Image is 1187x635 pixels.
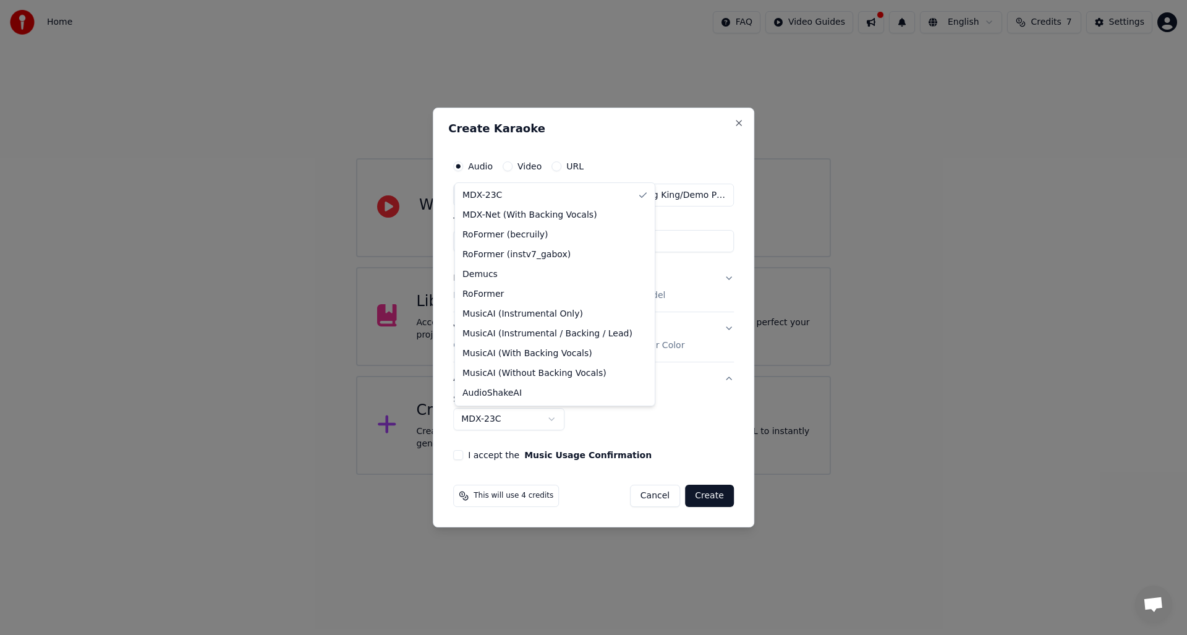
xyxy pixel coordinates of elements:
[462,209,597,221] span: MDX-Net (With Backing Vocals)
[462,328,632,340] span: MusicAI (Instrumental / Backing / Lead)
[462,268,498,281] span: Demucs
[462,288,504,300] span: RoFormer
[462,189,502,202] span: MDX-23C
[462,229,548,241] span: RoFormer (becruily)
[462,347,592,360] span: MusicAI (With Backing Vocals)
[462,367,606,380] span: MusicAI (Without Backing Vocals)
[462,308,583,320] span: MusicAI (Instrumental Only)
[462,387,522,399] span: AudioShakeAI
[462,249,571,261] span: RoFormer (instv7_gabox)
